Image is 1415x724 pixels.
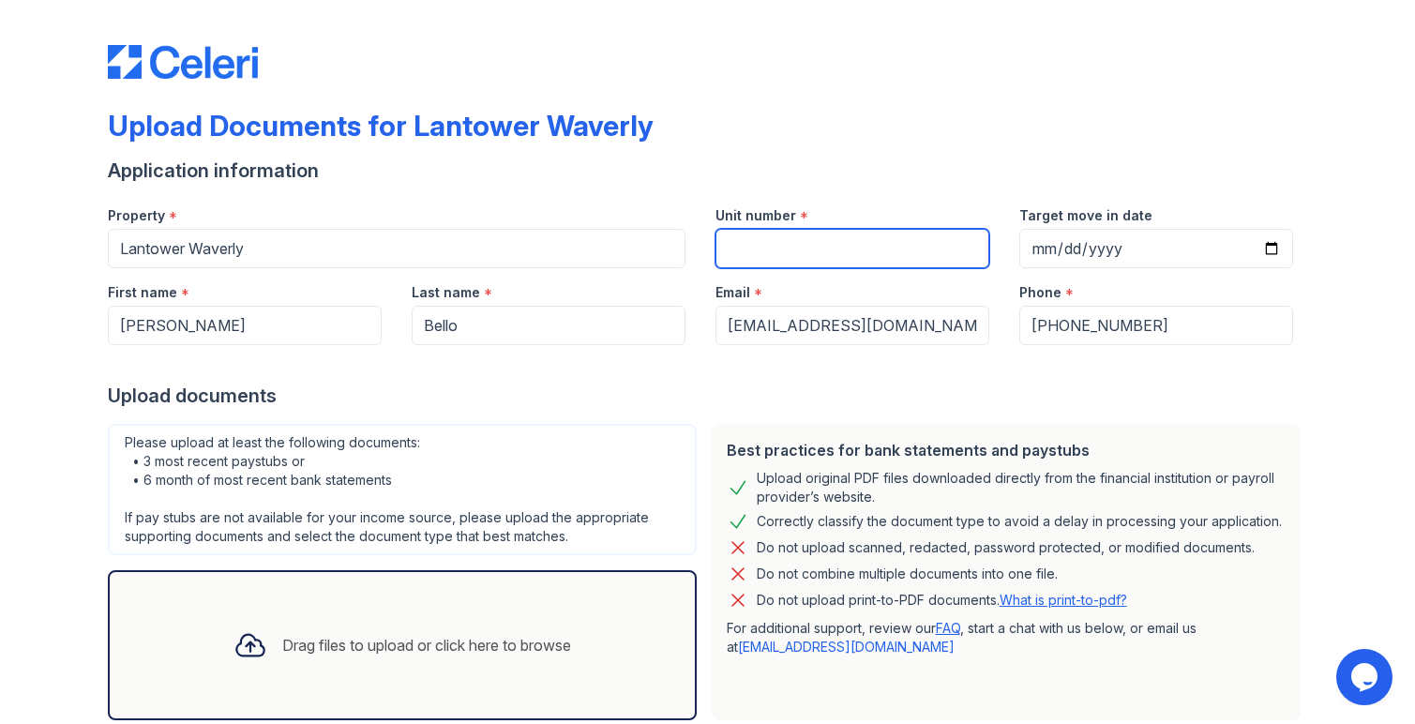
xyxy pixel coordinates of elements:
[108,424,697,555] div: Please upload at least the following documents: • 3 most recent paystubs or • 6 month of most rec...
[757,591,1127,610] p: Do not upload print-to-PDF documents.
[715,283,750,302] label: Email
[108,383,1308,409] div: Upload documents
[108,45,258,79] img: CE_Logo_Blue-a8612792a0a2168367f1c8372b55b34899dd931a85d93a1a3d3e32e68fde9ad4.png
[757,563,1058,585] div: Do not combine multiple documents into one file.
[282,634,571,656] div: Drag files to upload or click here to browse
[757,536,1255,559] div: Do not upload scanned, redacted, password protected, or modified documents.
[757,510,1282,533] div: Correctly classify the document type to avoid a delay in processing your application.
[108,283,177,302] label: First name
[1019,206,1152,225] label: Target move in date
[1336,649,1396,705] iframe: chat widget
[727,439,1286,461] div: Best practices for bank statements and paystubs
[738,639,955,655] a: [EMAIL_ADDRESS][DOMAIN_NAME]
[412,283,480,302] label: Last name
[108,109,654,143] div: Upload Documents for Lantower Waverly
[1000,592,1127,608] a: What is print-to-pdf?
[727,619,1286,656] p: For additional support, review our , start a chat with us below, or email us at
[1019,283,1061,302] label: Phone
[108,158,1308,184] div: Application information
[108,206,165,225] label: Property
[757,469,1286,506] div: Upload original PDF files downloaded directly from the financial institution or payroll provider’...
[936,620,960,636] a: FAQ
[715,206,796,225] label: Unit number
